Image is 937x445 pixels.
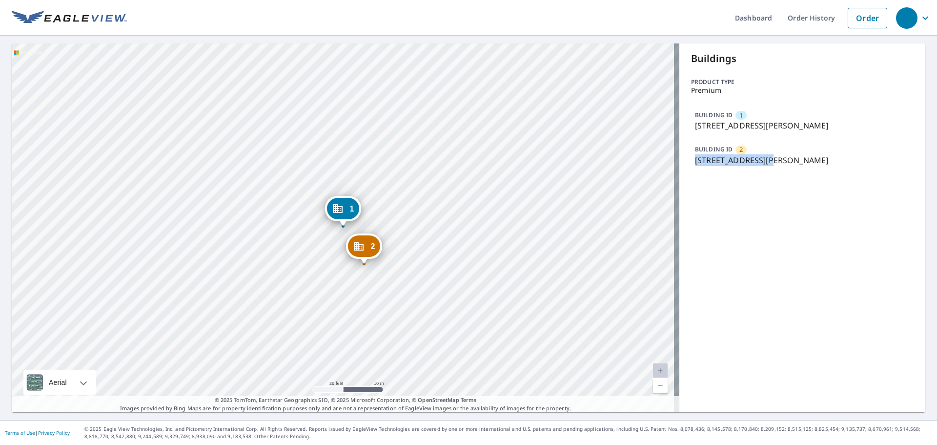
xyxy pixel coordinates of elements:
[691,78,914,86] p: Product type
[349,205,354,212] span: 1
[848,8,887,28] a: Order
[653,363,668,378] a: Current Level 20, Zoom In Disabled
[739,111,743,120] span: 1
[346,233,382,264] div: Dropped pin, building 2, Commercial property, 2020 Covington Ave Simi Valley, CA 93065
[370,243,375,250] span: 2
[5,429,35,436] a: Terms of Use
[691,86,914,94] p: Premium
[12,11,127,25] img: EV Logo
[691,51,914,66] p: Buildings
[12,396,679,412] p: Images provided by Bing Maps are for property identification purposes only and are not a represen...
[38,429,70,436] a: Privacy Policy
[215,396,477,404] span: © 2025 TomTom, Earthstar Geographics SIO, © 2025 Microsoft Corporation, ©
[46,370,70,395] div: Aerial
[418,396,459,403] a: OpenStreetMap
[461,396,477,403] a: Terms
[695,120,910,131] p: [STREET_ADDRESS][PERSON_NAME]
[5,430,70,436] p: |
[653,378,668,393] a: Current Level 20, Zoom Out
[695,154,910,166] p: [STREET_ADDRESS][PERSON_NAME]
[325,196,361,226] div: Dropped pin, building 1, Commercial property, 2018 Covington Ave Simi Valley, CA 93065
[739,145,743,154] span: 2
[695,145,733,153] p: BUILDING ID
[695,111,733,119] p: BUILDING ID
[84,425,932,440] p: © 2025 Eagle View Technologies, Inc. and Pictometry International Corp. All Rights Reserved. Repo...
[23,370,96,395] div: Aerial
